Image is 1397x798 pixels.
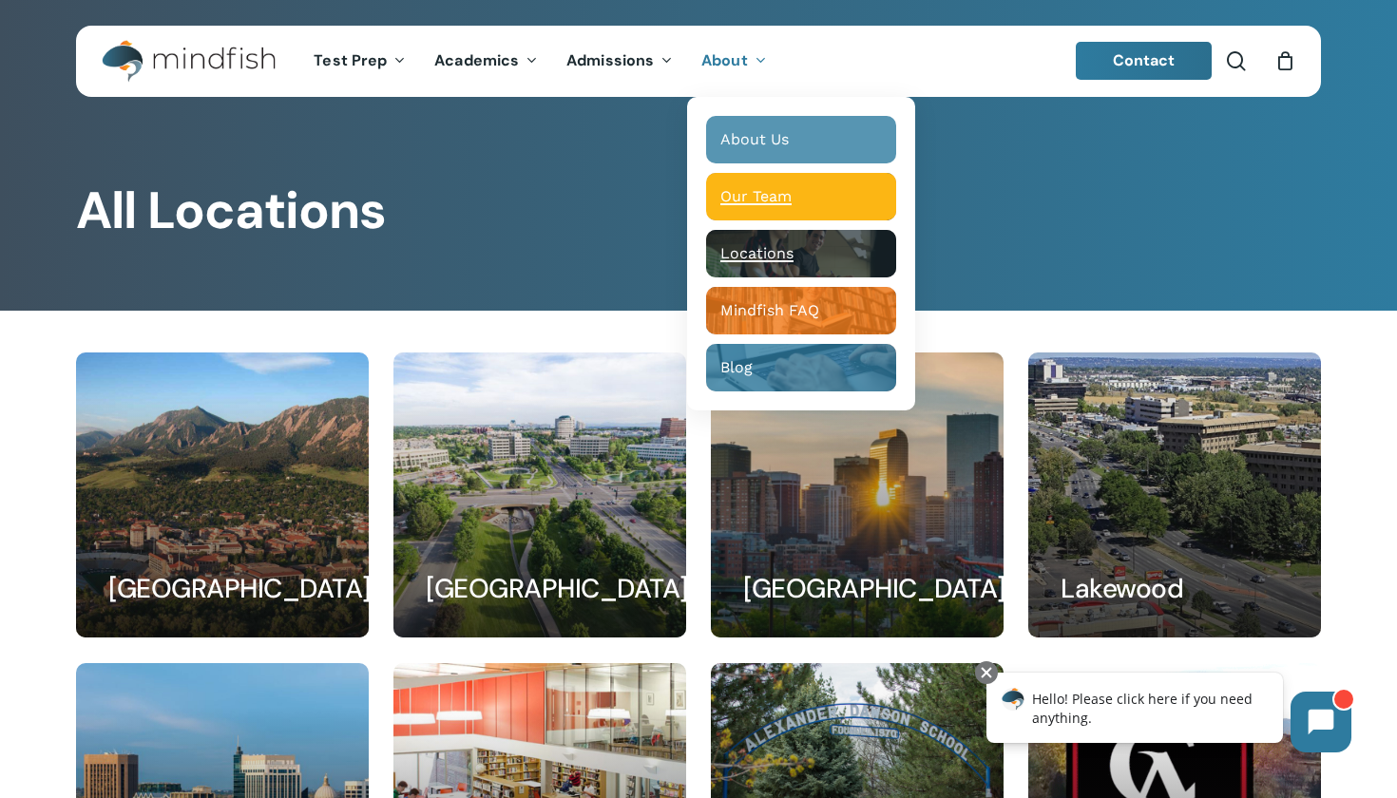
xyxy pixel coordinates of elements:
[566,50,654,70] span: Admissions
[701,50,748,70] span: About
[720,130,789,148] span: About Us
[552,53,687,69] a: Admissions
[720,187,792,205] span: Our Team
[434,50,519,70] span: Academics
[299,26,780,97] nav: Main Menu
[76,26,1321,97] header: Main Menu
[706,287,896,334] a: Mindfish FAQ
[966,657,1370,771] iframe: Chatbot
[1113,50,1176,70] span: Contact
[720,301,819,319] span: Mindfish FAQ
[706,230,896,277] a: Locations
[1076,42,1213,80] a: Contact
[720,244,794,262] span: Locations
[1274,50,1295,71] a: Cart
[76,180,1320,241] h1: All Locations
[299,53,420,69] a: Test Prep
[706,116,896,163] a: About Us
[706,173,896,220] a: Our Team
[720,358,753,376] span: Blog
[687,53,781,69] a: About
[706,344,896,391] a: Blog
[314,50,387,70] span: Test Prep
[420,53,552,69] a: Academics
